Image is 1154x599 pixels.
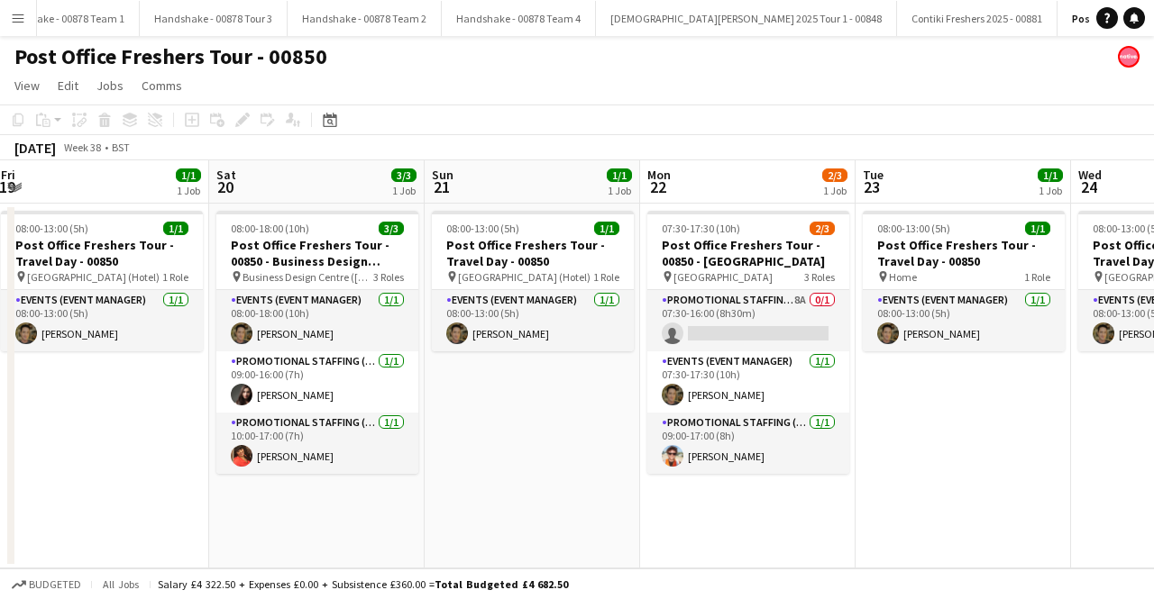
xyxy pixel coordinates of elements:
app-card-role: Events (Event Manager)1/107:30-17:30 (10h)[PERSON_NAME] [647,351,849,413]
span: Sat [216,167,236,183]
span: 1 Role [593,270,619,284]
div: 1 Job [1039,184,1062,197]
div: BST [112,141,130,154]
span: 3/3 [391,168,417,182]
span: 1/1 [594,222,619,235]
div: 1 Job [823,184,847,197]
span: Business Design Centre ([GEOGRAPHIC_DATA]) [243,270,373,284]
app-user-avatar: native Staffing [1118,46,1140,68]
span: Edit [58,77,78,94]
app-card-role: Promotional Staffing (Brand Ambassadors)8A0/107:30-16:00 (8h30m) [647,290,849,351]
app-card-role: Promotional Staffing (Brand Ambassadors)1/109:00-16:00 (7h)[PERSON_NAME] [216,351,418,413]
button: Handshake - 00878 Team 4 [442,1,596,36]
span: [GEOGRAPHIC_DATA] (Hotel) [27,270,160,284]
span: 08:00-13:00 (5h) [15,222,88,235]
span: Comms [142,77,182,94]
app-card-role: Events (Event Manager)1/108:00-13:00 (5h)[PERSON_NAME] [1,290,203,351]
app-job-card: 07:30-17:30 (10h)2/3Post Office Freshers Tour - 00850 - [GEOGRAPHIC_DATA] [GEOGRAPHIC_DATA]3 Role... [647,211,849,474]
span: 1 Role [1024,270,1050,284]
app-card-role: Events (Event Manager)1/108:00-13:00 (5h)[PERSON_NAME] [432,290,634,351]
span: 1/1 [163,222,188,235]
button: Handshake - 00878 Tour 3 [140,1,288,36]
a: Comms [134,74,189,97]
h3: Post Office Freshers Tour - Travel Day - 00850 [863,237,1065,269]
span: 24 [1076,177,1102,197]
span: 08:00-18:00 (10h) [231,222,309,235]
span: 23 [860,177,884,197]
app-card-role: Promotional Staffing (Brand Ambassadors)1/110:00-17:00 (7h)[PERSON_NAME] [216,413,418,474]
span: 3 Roles [804,270,835,284]
span: 21 [429,177,453,197]
span: Sun [432,167,453,183]
span: Budgeted [29,578,81,591]
h3: Post Office Freshers Tour - 00850 - Business Design Centre ([GEOGRAPHIC_DATA]) [216,237,418,269]
button: Budgeted [9,575,84,594]
span: Jobs [96,77,124,94]
div: Salary £4 322.50 + Expenses £0.00 + Subsistence £360.00 = [158,577,568,591]
app-card-role: Events (Event Manager)1/108:00-18:00 (10h)[PERSON_NAME] [216,290,418,351]
span: 07:30-17:30 (10h) [662,222,740,235]
app-job-card: 08:00-13:00 (5h)1/1Post Office Freshers Tour - Travel Day - 00850 [GEOGRAPHIC_DATA] (Hotel)1 Role... [432,211,634,351]
app-job-card: 08:00-13:00 (5h)1/1Post Office Freshers Tour - Travel Day - 00850 Home1 RoleEvents (Event Manager... [863,211,1065,351]
span: 3/3 [379,222,404,235]
span: 20 [214,177,236,197]
span: Week 38 [60,141,105,154]
span: 08:00-13:00 (5h) [446,222,519,235]
span: 1 Role [162,270,188,284]
span: 1/1 [176,168,201,182]
div: 1 Job [392,184,416,197]
div: 1 Job [608,184,631,197]
h3: Post Office Freshers Tour - 00850 - [GEOGRAPHIC_DATA] [647,237,849,269]
app-job-card: 08:00-13:00 (5h)1/1Post Office Freshers Tour - Travel Day - 00850 [GEOGRAPHIC_DATA] (Hotel)1 Role... [1,211,203,351]
span: 08:00-13:00 (5h) [877,222,950,235]
span: 3 Roles [373,270,404,284]
span: 22 [645,177,671,197]
app-card-role: Promotional Staffing (Brand Ambassadors)1/109:00-17:00 (8h)[PERSON_NAME] [647,413,849,474]
span: All jobs [99,577,142,591]
app-card-role: Events (Event Manager)1/108:00-13:00 (5h)[PERSON_NAME] [863,290,1065,351]
h3: Post Office Freshers Tour - Travel Day - 00850 [432,237,634,269]
span: [GEOGRAPHIC_DATA] (Hotel) [458,270,591,284]
h1: Post Office Freshers Tour - 00850 [14,43,327,70]
app-job-card: 08:00-18:00 (10h)3/3Post Office Freshers Tour - 00850 - Business Design Centre ([GEOGRAPHIC_DATA]... [216,211,418,474]
span: Tue [863,167,884,183]
a: Jobs [89,74,131,97]
h3: Post Office Freshers Tour - Travel Day - 00850 [1,237,203,269]
button: [DEMOGRAPHIC_DATA][PERSON_NAME] 2025 Tour 1 - 00848 [596,1,897,36]
a: Edit [50,74,86,97]
span: Wed [1078,167,1102,183]
span: Home [889,270,917,284]
span: Total Budgeted £4 682.50 [435,577,568,591]
span: 1/1 [1025,222,1050,235]
span: 1/1 [607,168,632,182]
div: 1 Job [177,184,200,197]
span: 2/3 [810,222,835,235]
span: [GEOGRAPHIC_DATA] [673,270,773,284]
span: Mon [647,167,671,183]
button: Handshake - 00878 Team 2 [288,1,442,36]
div: [DATE] [14,139,56,157]
button: Contiki Freshers 2025 - 00881 [897,1,1058,36]
a: View [7,74,47,97]
span: 1/1 [1038,168,1063,182]
span: 2/3 [822,168,847,182]
span: View [14,77,40,94]
span: Fri [1,167,15,183]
